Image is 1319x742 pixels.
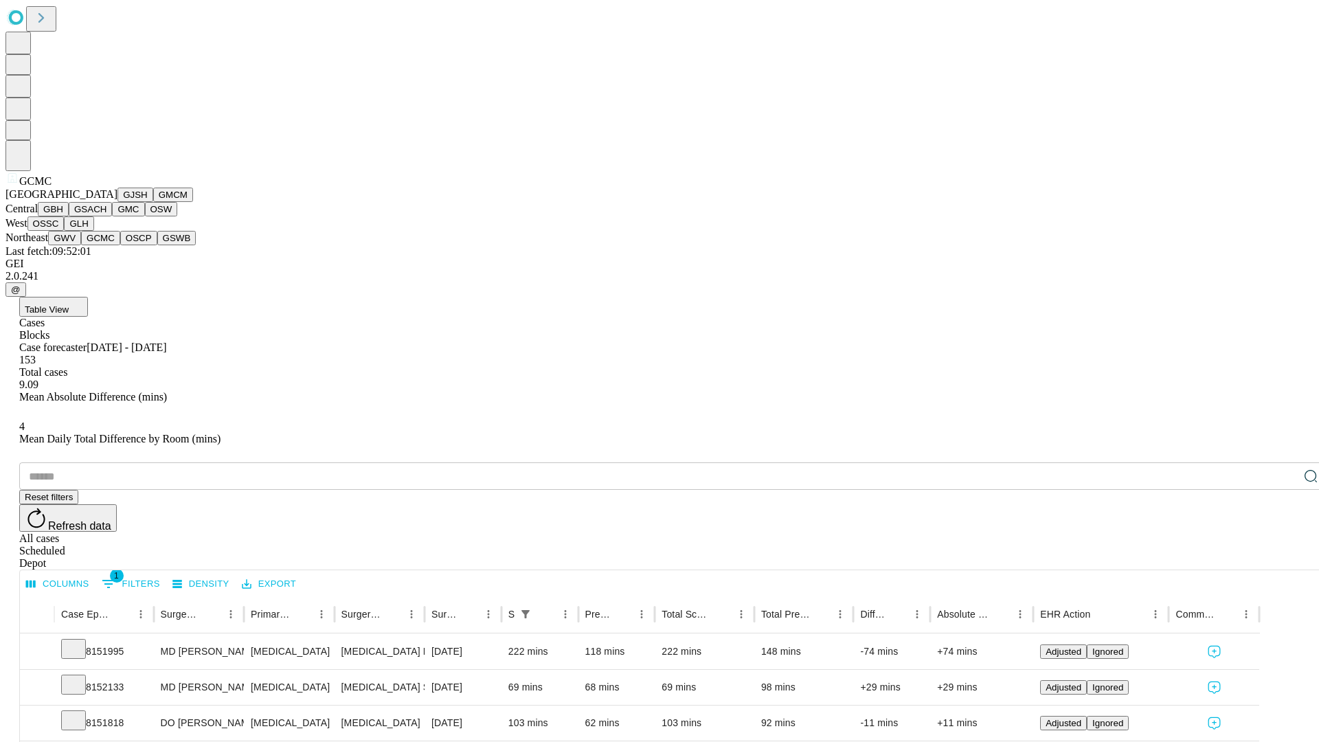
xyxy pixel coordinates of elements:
div: Scheduled In Room Duration [508,609,515,620]
div: 222 mins [508,634,572,669]
span: Reset filters [25,492,73,502]
button: Ignored [1087,716,1129,730]
span: Table View [25,304,69,315]
span: Central [5,203,38,214]
div: +29 mins [860,670,923,705]
button: Adjusted [1040,644,1087,659]
button: Menu [221,605,240,624]
button: Adjusted [1040,716,1087,730]
button: Density [169,574,233,595]
button: Sort [537,605,556,624]
button: Menu [402,605,421,624]
button: GJSH [117,188,153,202]
div: 118 mins [585,634,649,669]
button: GBH [38,202,69,216]
div: [MEDICAL_DATA] [251,670,327,705]
div: [MEDICAL_DATA] DECOMPRESSION SPINAL CORD POSTERIOR [MEDICAL_DATA] [341,634,418,669]
div: 69 mins [662,670,747,705]
button: Sort [1092,605,1111,624]
div: Comments [1175,609,1215,620]
span: [GEOGRAPHIC_DATA] [5,188,117,200]
button: Sort [991,605,1011,624]
button: Menu [732,605,751,624]
button: GLH [64,216,93,231]
button: Ignored [1087,680,1129,695]
span: Mean Absolute Difference (mins) [19,391,167,403]
div: Difference [860,609,887,620]
div: [DATE] [431,634,495,669]
span: Ignored [1092,718,1123,728]
div: 8152133 [61,670,147,705]
div: Predicted In Room Duration [585,609,612,620]
div: 103 mins [508,706,572,741]
div: [MEDICAL_DATA] [251,634,327,669]
button: GWV [48,231,81,245]
div: DO [PERSON_NAME] [PERSON_NAME] Do [161,706,237,741]
button: Menu [1011,605,1030,624]
button: OSW [145,202,178,216]
div: EHR Action [1040,609,1090,620]
span: Last fetch: 09:52:01 [5,245,91,257]
button: Sort [383,605,402,624]
div: 222 mins [662,634,747,669]
button: GMCM [153,188,193,202]
div: Total Scheduled Duration [662,609,711,620]
button: Sort [202,605,221,624]
div: [MEDICAL_DATA] SKIN AND [MEDICAL_DATA] [341,670,418,705]
span: Adjusted [1046,647,1081,657]
button: Ignored [1087,644,1129,659]
div: +74 mins [937,634,1026,669]
span: 4 [19,420,25,432]
span: 9.09 [19,379,38,390]
button: Sort [460,605,479,624]
div: -11 mins [860,706,923,741]
button: Menu [907,605,927,624]
button: Expand [27,640,47,664]
div: 8151818 [61,706,147,741]
div: -74 mins [860,634,923,669]
div: [MEDICAL_DATA] [251,706,327,741]
div: MD [PERSON_NAME] [PERSON_NAME] Md [161,634,237,669]
div: Absolute Difference [937,609,990,620]
button: Menu [131,605,150,624]
span: Mean Daily Total Difference by Room (mins) [19,433,221,445]
div: 98 mins [761,670,847,705]
span: @ [11,284,21,295]
button: Table View [19,297,88,317]
div: 148 mins [761,634,847,669]
span: GCMC [19,175,52,187]
span: Adjusted [1046,682,1081,693]
div: [DATE] [431,706,495,741]
div: [MEDICAL_DATA] [341,706,418,741]
div: Surgeon Name [161,609,201,620]
div: [DATE] [431,670,495,705]
button: OSSC [27,216,65,231]
div: 69 mins [508,670,572,705]
button: Menu [1237,605,1256,624]
div: 1 active filter [516,605,535,624]
span: West [5,217,27,229]
div: 2.0.241 [5,270,1314,282]
button: GSWB [157,231,196,245]
button: Sort [293,605,312,624]
div: Total Predicted Duration [761,609,811,620]
div: Surgery Name [341,609,381,620]
span: Adjusted [1046,718,1081,728]
button: Export [238,574,300,595]
div: 103 mins [662,706,747,741]
div: +29 mins [937,670,1026,705]
button: Sort [1217,605,1237,624]
div: Primary Service [251,609,291,620]
button: GCMC [81,231,120,245]
button: Show filters [98,573,164,595]
span: Total cases [19,366,67,378]
div: 8151995 [61,634,147,669]
button: Menu [632,605,651,624]
button: Expand [27,712,47,736]
button: Menu [1146,605,1165,624]
span: Case forecaster [19,341,87,353]
div: Case Epic Id [61,609,111,620]
button: @ [5,282,26,297]
button: Sort [712,605,732,624]
div: 92 mins [761,706,847,741]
